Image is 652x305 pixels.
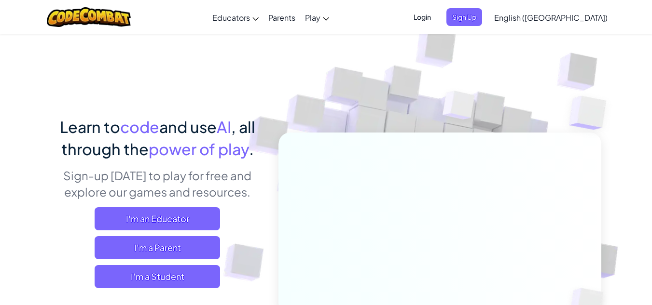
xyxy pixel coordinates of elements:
[408,8,437,26] button: Login
[60,117,120,136] span: Learn to
[446,8,482,26] button: Sign Up
[95,265,220,288] button: I'm a Student
[550,72,633,154] img: Overlap cubes
[217,117,231,136] span: AI
[494,13,608,23] span: English ([GEOGRAPHIC_DATA])
[249,139,254,159] span: .
[149,139,249,159] span: power of play
[424,72,494,144] img: Overlap cubes
[120,117,159,136] span: code
[159,117,217,136] span: and use
[95,207,220,230] a: I'm an Educator
[47,7,131,27] img: CodeCombat logo
[264,4,300,30] a: Parents
[305,13,320,23] span: Play
[95,236,220,259] a: I'm a Parent
[212,13,250,23] span: Educators
[489,4,612,30] a: English ([GEOGRAPHIC_DATA])
[51,167,264,200] p: Sign-up [DATE] to play for free and explore our games and resources.
[208,4,264,30] a: Educators
[300,4,334,30] a: Play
